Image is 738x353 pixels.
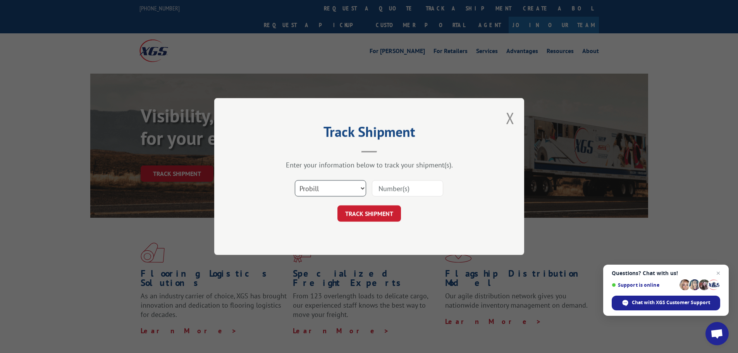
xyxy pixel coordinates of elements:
[372,180,443,196] input: Number(s)
[253,126,485,141] h2: Track Shipment
[612,282,677,288] span: Support is online
[612,270,720,276] span: Questions? Chat with us!
[612,296,720,310] span: Chat with XGS Customer Support
[506,108,514,128] button: Close modal
[632,299,710,306] span: Chat with XGS Customer Support
[253,160,485,169] div: Enter your information below to track your shipment(s).
[337,205,401,222] button: TRACK SHIPMENT
[705,322,729,345] a: Open chat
